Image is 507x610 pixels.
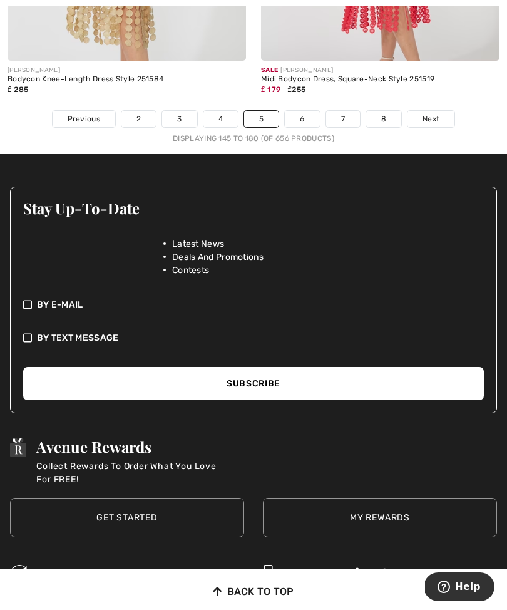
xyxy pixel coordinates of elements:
[23,200,484,216] h3: Stay Up-To-Date
[203,111,238,127] a: 4
[422,113,439,125] span: Next
[261,75,499,84] div: Midi Bodycon Dress, Square-Neck Style 251519
[261,66,278,74] span: Sale
[162,111,197,127] a: 3
[407,111,454,127] a: Next
[23,331,32,344] img: check
[172,251,264,264] span: Deals And Promotions
[263,498,497,537] a: My Rewards
[8,85,28,94] span: ₤ 285
[8,66,246,75] div: [PERSON_NAME]
[261,85,280,94] span: ₤ 179
[172,264,209,277] span: Contests
[10,565,29,584] img: Easy Returns
[261,565,275,584] img: Lowest Price Guarantee
[244,111,279,127] a: 5
[261,66,499,75] div: [PERSON_NAME]
[425,572,494,604] iframe: Opens a widget where you can find more information
[285,111,319,127] a: 6
[8,75,246,84] div: Bodycon Knee-Length Dress Style 251584
[172,237,224,251] span: Latest News
[53,111,115,127] a: Previous
[121,111,156,127] a: 2
[39,565,173,581] h3: Easy Returns
[288,85,306,94] span: ₤255
[37,331,119,344] span: By Text Message
[285,565,451,581] h3: Lowest Price Guarantee
[68,113,100,125] span: Previous
[36,460,224,486] p: Collect Rewards To Order What You Love For FREE!
[36,438,224,455] h3: Avenue Rewards
[10,438,26,457] img: Avenue Rewards
[23,367,484,400] button: Subscribe
[23,298,32,311] img: check
[10,498,244,537] a: Get Started
[37,298,83,311] span: By E-mail
[326,111,360,127] a: 7
[366,111,401,127] a: 8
